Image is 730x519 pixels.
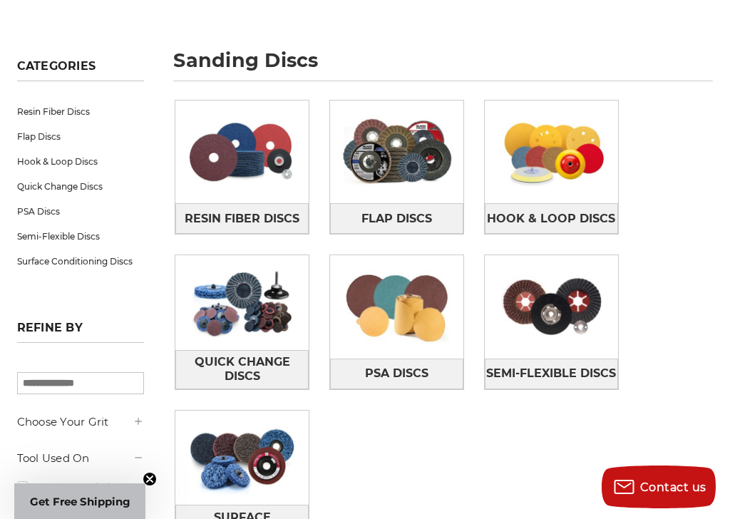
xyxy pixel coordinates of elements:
[330,105,463,199] img: Flap Discs
[602,466,716,508] button: Contact us
[17,174,145,199] a: Quick Change Discs
[17,199,145,224] a: PSA Discs
[14,483,145,519] div: Get Free ShippingClose teaser
[173,51,713,81] h1: sanding discs
[30,495,130,508] span: Get Free Shipping
[485,259,618,354] img: Semi-Flexible Discs
[485,203,618,234] a: Hook & Loop Discs
[17,149,145,174] a: Hook & Loop Discs
[175,105,309,199] img: Resin Fiber Discs
[175,255,309,349] img: Quick Change Discs
[485,359,618,389] a: Semi-Flexible Discs
[640,481,706,494] span: Contact us
[487,207,615,231] span: Hook & Loop Discs
[361,207,432,231] span: Flap Discs
[175,411,309,505] img: Surface Conditioning Discs
[175,203,309,234] a: Resin Fiber Discs
[17,224,145,249] a: Semi-Flexible Discs
[143,472,157,486] button: Close teaser
[17,321,145,343] h5: Refine by
[17,475,145,500] a: Angle Grinder
[175,350,309,389] a: Quick Change Discs
[176,350,308,389] span: Quick Change Discs
[17,249,145,274] a: Surface Conditioning Discs
[95,482,111,493] span: (38)
[330,359,463,389] a: PSA Discs
[17,59,145,81] h5: Categories
[17,99,145,124] a: Resin Fiber Discs
[330,259,463,354] img: PSA Discs
[17,450,145,467] h5: Tool Used On
[185,207,299,231] span: Resin Fiber Discs
[486,361,616,386] span: Semi-Flexible Discs
[330,203,463,234] a: Flap Discs
[17,413,145,431] h5: Choose Your Grit
[17,124,145,149] a: Flap Discs
[485,105,618,199] img: Hook & Loop Discs
[365,361,428,386] span: PSA Discs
